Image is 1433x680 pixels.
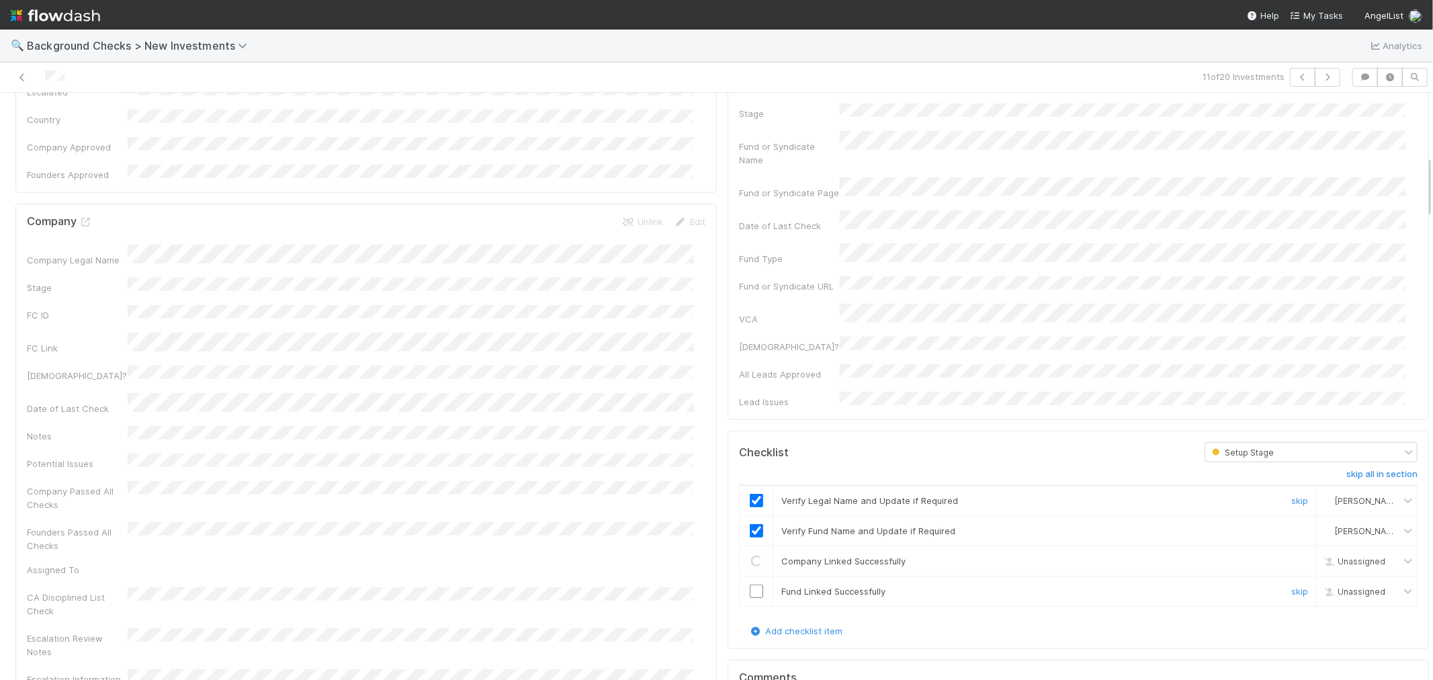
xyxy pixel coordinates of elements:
[27,140,128,154] div: Company Approved
[739,107,840,120] div: Stage
[1322,525,1333,536] img: avatar_cd4e5e5e-3003-49e5-bc76-fd776f359de9.png
[27,113,128,126] div: Country
[1291,586,1308,597] a: skip
[781,525,955,536] span: Verify Fund Name and Update if Required
[27,215,93,228] h5: Company
[27,39,254,52] span: Background Checks > New Investments
[11,4,100,27] img: logo-inverted-e16ddd16eac7371096b0.svg
[1209,448,1274,458] span: Setup Stage
[27,632,128,658] div: Escalation Review Notes
[27,281,128,294] div: Stage
[1203,70,1285,83] span: 11 of 20 Investments
[739,446,789,460] h5: Checklist
[1409,9,1422,23] img: avatar_cd4e5e5e-3003-49e5-bc76-fd776f359de9.png
[1321,587,1385,597] span: Unassigned
[1369,38,1422,54] a: Analytics
[1322,495,1333,506] img: avatar_cd4e5e5e-3003-49e5-bc76-fd776f359de9.png
[1291,495,1308,506] a: skip
[27,168,128,181] div: Founders Approved
[1335,496,1401,506] span: [PERSON_NAME]
[27,429,128,443] div: Notes
[1346,469,1418,485] a: skip all in section
[781,556,906,566] span: Company Linked Successfully
[27,525,128,552] div: Founders Passed All Checks
[739,280,840,293] div: Fund or Syndicate URL
[1346,469,1418,480] h6: skip all in section
[27,402,128,415] div: Date of Last Check
[739,252,840,265] div: Fund Type
[781,586,885,597] span: Fund Linked Successfully
[621,216,663,227] a: Unlink
[739,219,840,232] div: Date of Last Check
[749,626,842,636] a: Add checklist item
[739,312,840,326] div: VCA
[781,495,958,506] span: Verify Legal Name and Update if Required
[27,369,128,382] div: [DEMOGRAPHIC_DATA]?
[739,395,840,409] div: Lead Issues
[1321,556,1385,566] span: Unassigned
[11,40,24,51] span: 🔍
[27,457,128,470] div: Potential Issues
[27,563,128,577] div: Assigned To
[739,368,840,381] div: All Leads Approved
[739,340,840,353] div: [DEMOGRAPHIC_DATA]?
[674,216,705,227] a: Edit
[27,253,128,267] div: Company Legal Name
[27,341,128,355] div: FC Link
[27,484,128,511] div: Company Passed All Checks
[1290,10,1343,21] span: My Tasks
[739,186,840,200] div: Fund or Syndicate Page
[1290,9,1343,22] a: My Tasks
[1247,9,1279,22] div: Help
[739,140,840,167] div: Fund or Syndicate Name
[27,308,128,322] div: FC ID
[27,591,128,618] div: CA Disciplined List Check
[1335,526,1401,536] span: [PERSON_NAME]
[1364,10,1403,21] span: AngelList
